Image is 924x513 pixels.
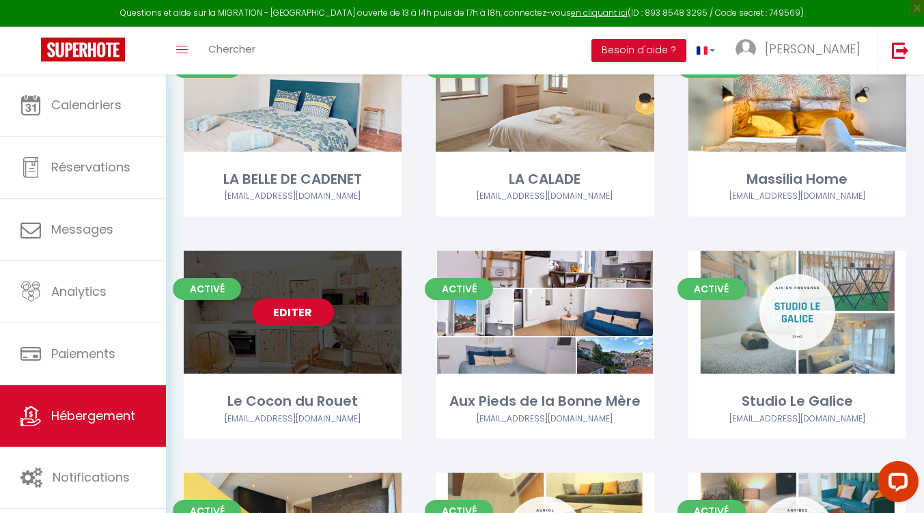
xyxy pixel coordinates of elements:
[425,278,493,300] span: Activé
[51,283,107,300] span: Analytics
[736,39,756,59] img: ...
[892,42,909,59] img: logout
[51,345,115,362] span: Paiements
[688,413,906,426] div: Airbnb
[436,169,654,190] div: LA CALADE
[436,413,654,426] div: Airbnb
[184,413,402,426] div: Airbnb
[504,77,586,104] a: Editer
[688,391,906,412] div: Studio Le Galice
[51,221,113,238] span: Messages
[198,27,266,74] a: Chercher
[51,96,122,113] span: Calendriers
[765,40,860,57] span: [PERSON_NAME]
[677,278,746,300] span: Activé
[53,469,130,486] span: Notifications
[591,39,686,62] button: Besoin d'aide ?
[184,190,402,203] div: Airbnb
[756,299,838,326] a: Editer
[184,169,402,190] div: LA BELLE DE CADENET
[746,67,901,93] div: Plateformes de location mises à jour avec succès
[51,158,130,176] span: Réservations
[436,190,654,203] div: Airbnb
[725,27,878,74] a: ... [PERSON_NAME]
[688,190,906,203] div: Airbnb
[51,407,135,424] span: Hébergement
[436,391,654,412] div: Aux Pieds de la Bonne Mère
[208,42,255,56] span: Chercher
[252,77,334,104] a: Editer
[184,391,402,412] div: Le Cocon du Rouet
[571,7,628,18] a: en cliquant ici
[41,38,125,61] img: Super Booking
[688,169,906,190] div: Massilia Home
[252,299,334,326] a: Editer
[173,278,241,300] span: Activé
[504,299,586,326] a: Editer
[867,456,924,513] iframe: LiveChat chat widget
